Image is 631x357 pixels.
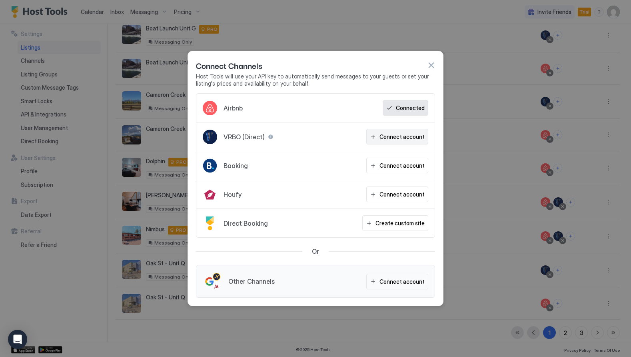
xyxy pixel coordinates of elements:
[375,219,425,227] div: Create custom site
[312,247,319,255] span: Or
[366,274,428,289] button: Connect account
[8,330,27,349] div: Open Intercom Messenger
[366,158,428,173] button: Connect account
[396,104,425,112] div: Connected
[379,190,425,199] div: Connect account
[196,73,435,87] span: Host Tools will use your API key to automatically send messages to your guests or set your listin...
[383,100,428,116] button: Connected
[224,219,268,227] span: Direct Booking
[366,129,428,144] button: Connect account
[366,187,428,202] button: Connect account
[224,162,248,170] span: Booking
[224,191,242,199] span: Houfy
[379,277,425,286] div: Connect account
[224,104,243,112] span: Airbnb
[224,133,265,141] span: VRBO (Direct)
[228,277,275,285] span: Other Channels
[196,59,262,71] span: Connect Channels
[379,161,425,170] div: Connect account
[362,215,428,231] button: Create custom site
[379,132,425,141] div: Connect account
